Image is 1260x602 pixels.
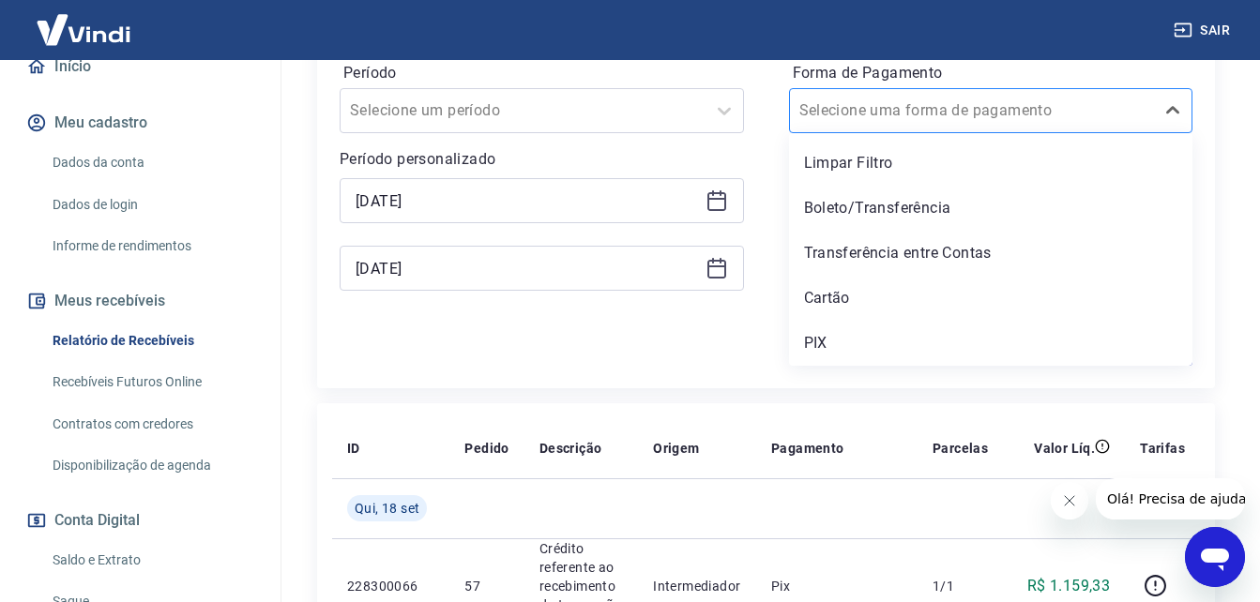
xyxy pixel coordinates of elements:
a: Informe de rendimentos [45,227,258,265]
p: R$ 1.159,33 [1027,575,1110,597]
label: Período [343,62,740,84]
p: Pedido [464,439,509,458]
label: Forma de Pagamento [793,62,1190,84]
p: Pix [771,577,903,595]
p: 1/1 [933,577,988,595]
img: Vindi [23,1,144,58]
div: Limpar Filtro [789,144,1193,182]
div: Boleto/Transferência [789,189,1193,227]
button: Meus recebíveis [23,280,258,322]
span: Qui, 18 set [355,499,419,518]
button: Conta Digital [23,500,258,541]
div: Cartão [789,279,1193,317]
button: Sair [1170,13,1237,48]
div: PIX [789,324,1193,362]
iframe: Fechar mensagem [1051,482,1088,519]
p: Valor Líq. [1034,439,1095,458]
p: Intermediador [653,577,741,595]
iframe: Mensagem da empresa [1096,478,1245,519]
a: Dados da conta [45,143,258,182]
p: Pagamento [771,439,844,458]
a: Início [23,46,258,87]
a: Dados de login [45,186,258,224]
p: Parcelas [933,439,988,458]
p: Origem [653,439,699,458]
p: Descrição [539,439,602,458]
p: Período personalizado [340,148,744,171]
a: Saldo e Extrato [45,541,258,579]
span: Olá! Precisa de ajuda? [11,13,158,28]
p: Tarifas [1140,439,1185,458]
iframe: Botão para abrir a janela de mensagens [1185,527,1245,587]
input: Data inicial [356,187,698,215]
input: Data final [356,254,698,282]
p: 57 [464,577,509,595]
button: Meu cadastro [23,102,258,143]
a: Recebíveis Futuros Online [45,363,258,401]
p: 228300066 [347,577,434,595]
div: Transferência entre Contas [789,234,1193,272]
a: Contratos com credores [45,405,258,444]
a: Disponibilização de agenda [45,446,258,485]
a: Relatório de Recebíveis [45,322,258,360]
p: ID [347,439,360,458]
